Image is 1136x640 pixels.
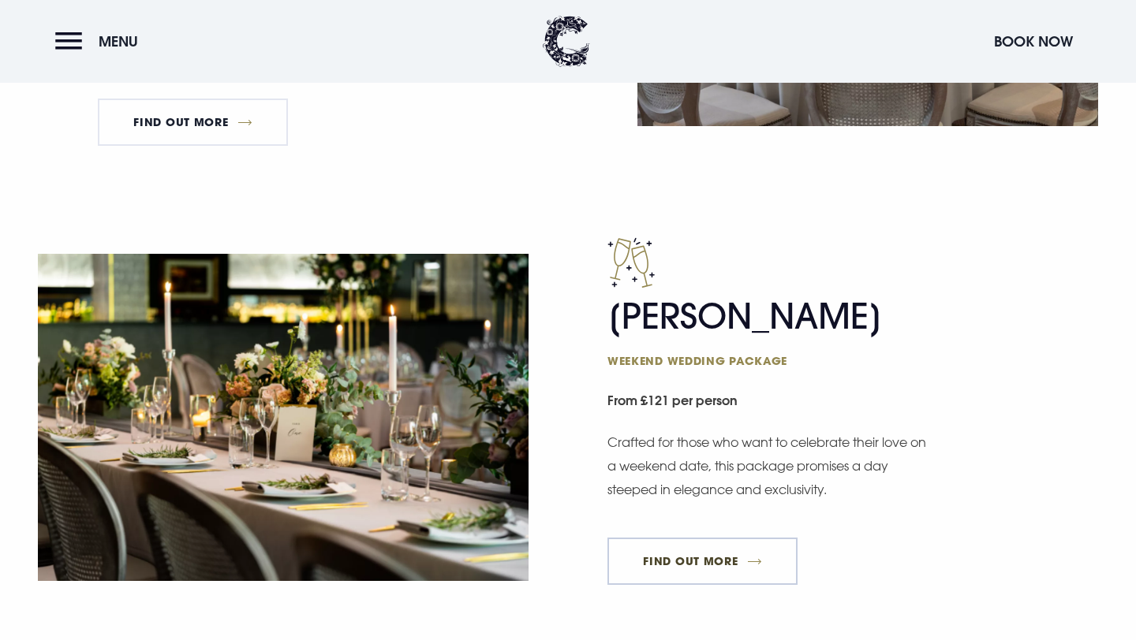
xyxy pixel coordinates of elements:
[607,237,655,288] img: Champagne icon
[99,32,138,50] span: Menu
[607,538,798,585] a: FIND OUT MORE
[543,16,590,67] img: Clandeboye Lodge
[98,99,288,146] a: FIND OUT MORE
[607,385,1098,420] small: From £121 per person
[986,24,1081,58] button: Book Now
[607,296,915,368] h2: [PERSON_NAME]
[38,254,529,581] img: Reception set up at a Wedding Venue Northern Ireland
[607,430,931,502] p: Crafted for those who want to celebrate their love on a weekend date, this package promises a day...
[55,24,146,58] button: Menu
[607,353,915,368] span: Weekend wedding package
